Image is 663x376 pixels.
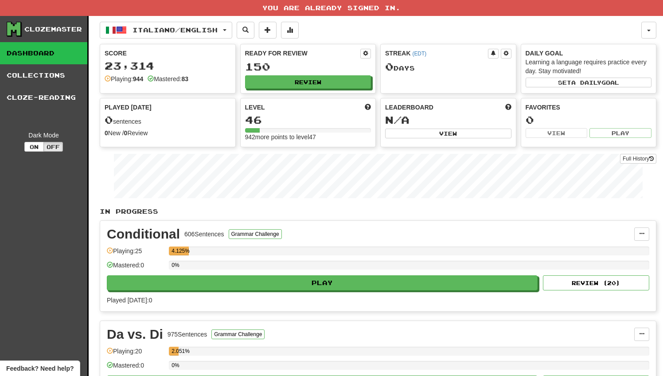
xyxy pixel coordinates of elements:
[505,103,511,112] span: This week in points, UTC
[245,61,371,72] div: 150
[172,247,188,255] div: 4.125%
[184,230,224,239] div: 606 Sentences
[6,364,74,373] span: Open feedback widget
[259,22,277,39] button: Add sentence to collection
[107,247,164,261] div: Playing: 25
[412,51,426,57] a: (EDT)
[245,133,371,141] div: 942 more points to level 47
[133,26,218,34] span: Italiano / English
[107,227,180,241] div: Conditional
[24,142,44,152] button: On
[385,103,433,112] span: Leaderboard
[385,61,511,73] div: Day s
[43,142,63,152] button: Off
[526,128,588,138] button: View
[105,129,231,137] div: New / Review
[385,49,488,58] div: Streak
[24,25,82,34] div: Clozemaster
[105,103,152,112] span: Played [DATE]
[105,114,231,126] div: sentences
[107,361,164,376] div: Mastered: 0
[105,60,231,71] div: 23,314
[365,103,371,112] span: Score more points to level up
[237,22,254,39] button: Search sentences
[281,22,299,39] button: More stats
[100,207,656,216] p: In Progress
[172,347,179,356] div: 2.051%
[107,328,163,341] div: Da vs. Di
[107,261,164,275] div: Mastered: 0
[385,129,511,138] button: View
[124,129,128,137] strong: 0
[543,275,649,290] button: Review (20)
[105,129,108,137] strong: 0
[526,58,652,75] div: Learning a language requires practice every day. Stay motivated!
[229,229,282,239] button: Grammar Challenge
[589,128,651,138] button: Play
[245,75,371,89] button: Review
[245,103,265,112] span: Level
[7,131,81,140] div: Dark Mode
[107,275,538,290] button: Play
[181,75,188,82] strong: 83
[526,103,652,112] div: Favorites
[168,330,207,339] div: 975 Sentences
[526,78,652,87] button: Seta dailygoal
[571,79,601,86] span: a daily
[107,297,152,304] span: Played [DATE]: 0
[526,49,652,58] div: Daily Goal
[385,114,409,126] span: N/A
[211,329,265,339] button: Grammar Challenge
[105,74,143,83] div: Playing:
[385,60,394,73] span: 0
[100,22,232,39] button: Italiano/English
[526,114,652,125] div: 0
[105,49,231,58] div: Score
[620,154,656,164] a: Full History
[148,74,188,83] div: Mastered:
[133,75,143,82] strong: 944
[107,347,164,361] div: Playing: 20
[245,114,371,125] div: 46
[105,114,113,126] span: 0
[245,49,361,58] div: Ready for Review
